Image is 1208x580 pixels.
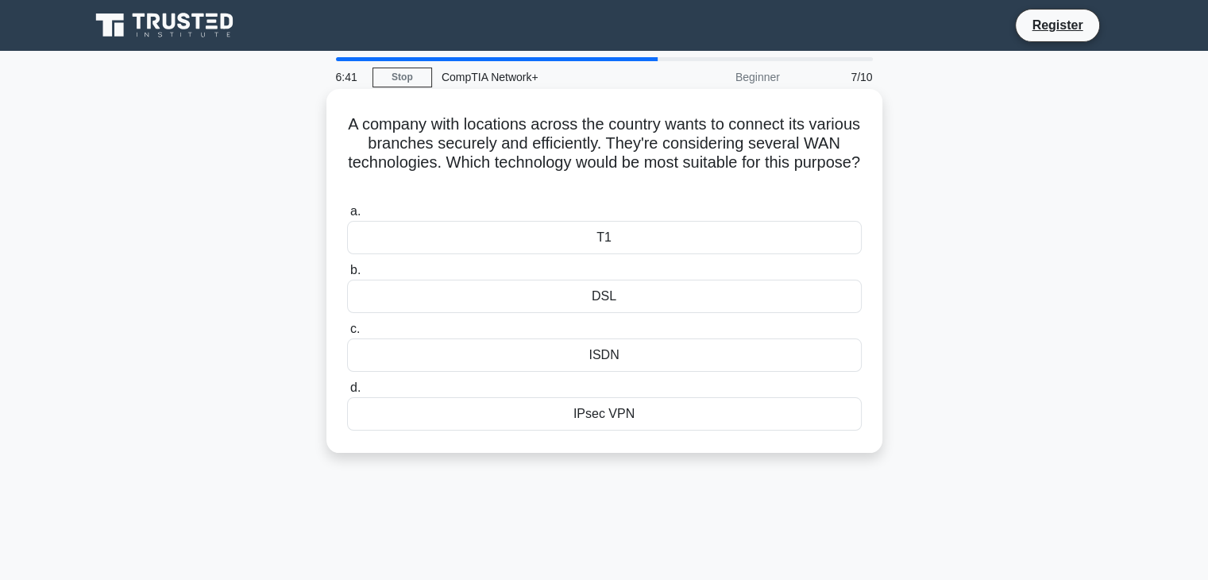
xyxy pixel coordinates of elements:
[347,397,862,431] div: IPsec VPN
[326,61,372,93] div: 6:41
[1022,15,1092,35] a: Register
[347,221,862,254] div: T1
[350,204,361,218] span: a.
[372,68,432,87] a: Stop
[347,280,862,313] div: DSL
[789,61,882,93] div: 7/10
[350,322,360,335] span: c.
[650,61,789,93] div: Beginner
[347,338,862,372] div: ISDN
[345,114,863,192] h5: A company with locations across the country wants to connect its various branches securely and ef...
[350,263,361,276] span: b.
[350,381,361,394] span: d.
[432,61,650,93] div: CompTIA Network+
